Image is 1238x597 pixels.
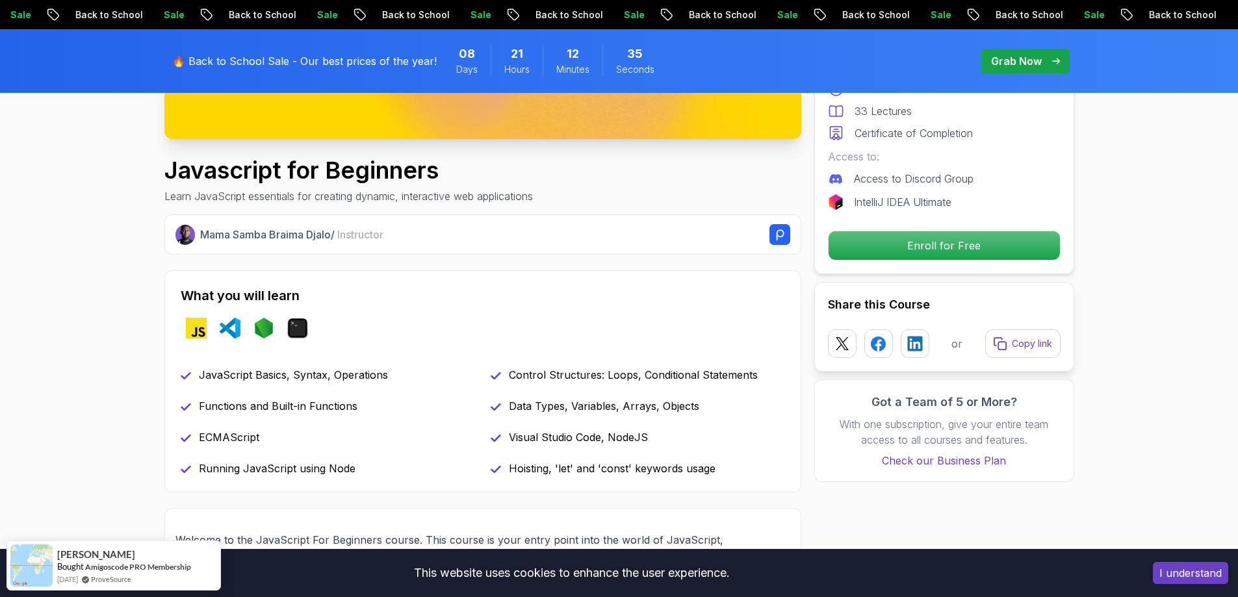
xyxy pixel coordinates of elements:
a: Amigoscode PRO Membership [85,562,191,572]
p: Back to School [1121,8,1209,21]
p: Learn JavaScript essentials for creating dynamic, interactive web applications [164,188,533,204]
p: Hoisting, 'let' and 'const' keywords usage [509,461,716,476]
p: 33 Lectures [855,103,912,119]
p: Sale [136,8,177,21]
h2: Share this Course [828,296,1061,314]
p: Sale [443,8,484,21]
span: Seconds [616,63,654,76]
img: jetbrains logo [828,194,844,210]
p: Sale [903,8,944,21]
span: 35 Seconds [627,45,643,63]
span: Hours [504,63,530,76]
span: Minutes [556,63,589,76]
h2: What you will learn [181,286,785,305]
span: [DATE] [57,574,78,585]
p: Sale [749,8,791,21]
p: Back to School [968,8,1056,21]
p: IntelliJ IDEA Ultimate [854,194,951,210]
button: Enroll for Free [828,231,1061,260]
p: Functions and Built-in Functions [199,398,357,414]
img: terminal logo [287,318,308,338]
img: javascript logo [186,318,207,338]
span: 8 Days [459,45,475,63]
p: Back to School [508,8,596,21]
p: Enroll for Free [829,231,1060,260]
p: Running JavaScript using Node [199,461,355,476]
p: 🔥 Back to School Sale - Our best prices of the year! [172,53,437,69]
button: Copy link [985,329,1061,358]
p: Back to School [814,8,903,21]
span: [PERSON_NAME] [57,549,135,560]
p: ECMAScript [199,429,259,445]
p: Certificate of Completion [855,125,973,141]
span: 12 Minutes [567,45,579,63]
p: Control Structures: Loops, Conditional Statements [509,367,758,383]
p: Access to Discord Group [854,171,974,186]
p: Sale [1056,8,1098,21]
p: Sale [596,8,638,21]
p: Grab Now [991,53,1042,69]
p: Mama Samba Braima Djalo / [200,227,383,242]
p: JavaScript Basics, Syntax, Operations [199,367,388,383]
p: Back to School [354,8,443,21]
p: or [951,336,962,351]
h3: Got a Team of 5 or More? [828,393,1061,411]
img: provesource social proof notification image [10,544,53,587]
img: vscode logo [220,318,240,338]
span: Days [456,63,478,76]
p: Back to School [661,8,749,21]
p: Access to: [828,149,1061,164]
p: Sale [289,8,331,21]
button: Accept cookies [1153,562,1228,584]
p: Back to School [201,8,289,21]
p: Data Types, Variables, Arrays, Objects [509,398,699,414]
a: ProveSource [91,574,131,585]
p: Copy link [1012,337,1052,350]
span: Instructor [337,228,383,241]
span: 21 Hours [511,45,523,63]
img: Nelson Djalo [175,225,196,245]
img: nodejs logo [253,318,274,338]
p: With one subscription, give your entire team access to all courses and features. [828,416,1061,448]
p: Visual Studio Code, NodeJS [509,429,648,445]
a: Check our Business Plan [828,453,1061,468]
h1: Javascript for Beginners [164,157,533,183]
p: Back to School [47,8,136,21]
span: Bought [57,561,84,572]
div: This website uses cookies to enhance the user experience. [10,559,1133,587]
